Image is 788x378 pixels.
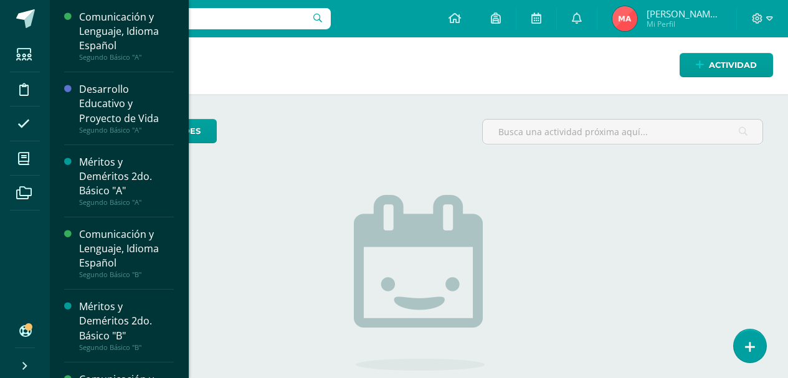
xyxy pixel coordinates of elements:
img: no_activities.png [354,195,485,371]
div: Segundo Básico "A" [79,198,174,207]
img: 09f555c855daf529ee510278f1ca1ec7.png [612,6,637,31]
span: [PERSON_NAME] de los Angeles [647,7,721,20]
div: Comunicación y Lenguaje, Idioma Español [79,227,174,270]
input: Busca una actividad próxima aquí... [483,120,762,144]
a: Méritos y Deméritos 2do. Básico "B"Segundo Básico "B" [79,300,174,351]
div: Desarrollo Educativo y Proyecto de Vida [79,82,174,125]
a: Comunicación y Lenguaje, Idioma EspañolSegundo Básico "A" [79,10,174,62]
div: Segundo Básico "B" [79,343,174,352]
a: Desarrollo Educativo y Proyecto de VidaSegundo Básico "A" [79,82,174,134]
h1: Actividades [65,37,773,94]
div: Segundo Básico "A" [79,53,174,62]
a: Actividad [680,53,773,77]
div: Segundo Básico "A" [79,126,174,135]
div: Comunicación y Lenguaje, Idioma Español [79,10,174,53]
a: Méritos y Deméritos 2do. Básico "A"Segundo Básico "A" [79,155,174,207]
a: Comunicación y Lenguaje, Idioma EspañolSegundo Básico "B" [79,227,174,279]
div: Méritos y Deméritos 2do. Básico "A" [79,155,174,198]
div: Méritos y Deméritos 2do. Básico "B" [79,300,174,343]
input: Busca un usuario... [58,8,331,29]
div: Segundo Básico "B" [79,270,174,279]
span: Mi Perfil [647,19,721,29]
span: Actividad [709,54,757,77]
